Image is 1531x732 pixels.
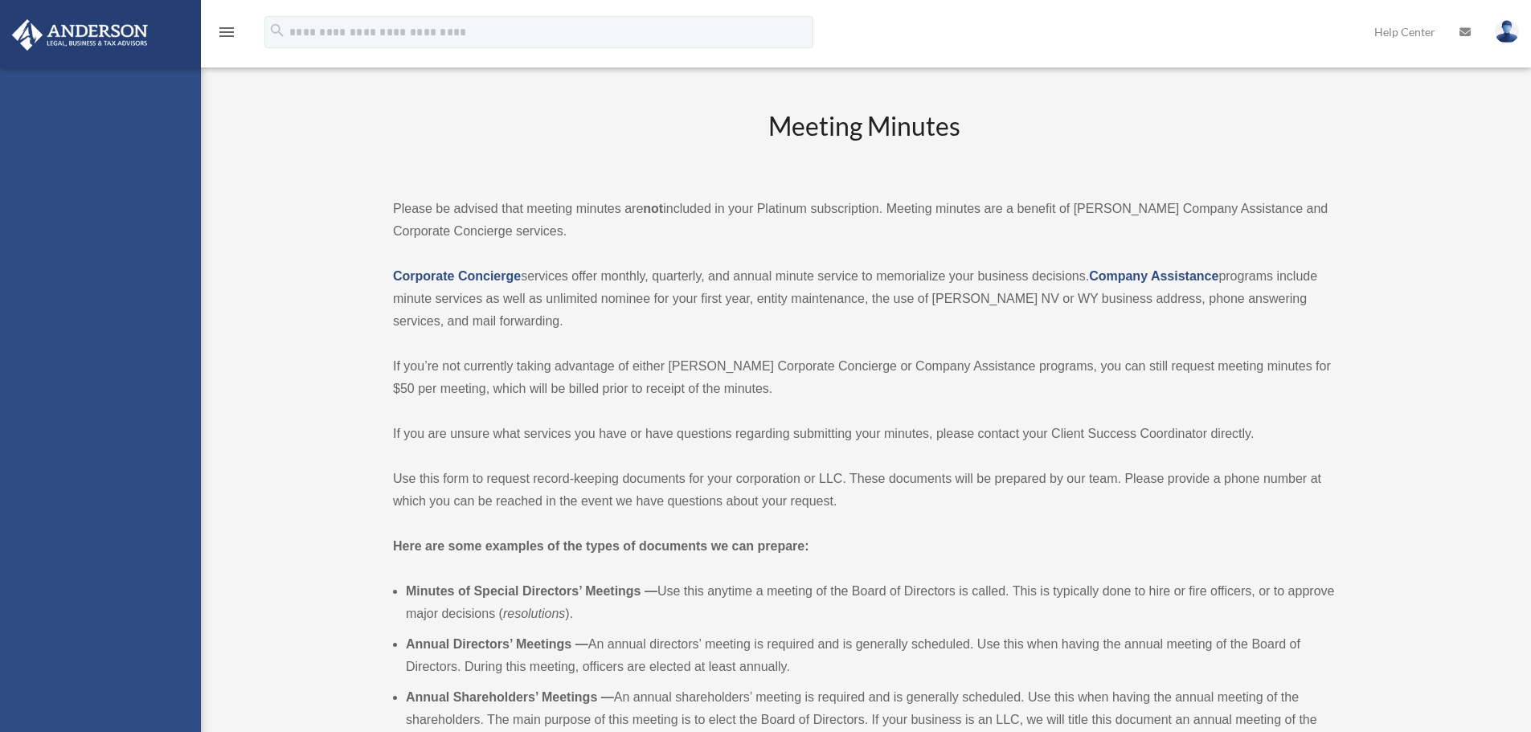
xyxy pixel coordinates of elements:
[217,28,236,42] a: menu
[503,607,565,620] em: resolutions
[393,269,521,283] a: Corporate Concierge
[393,108,1335,175] h2: Meeting Minutes
[268,22,286,39] i: search
[406,690,614,704] b: Annual Shareholders’ Meetings —
[1495,20,1519,43] img: User Pic
[393,265,1335,333] p: services offer monthly, quarterly, and annual minute service to memorialize your business decisio...
[406,584,657,598] b: Minutes of Special Directors’ Meetings —
[393,423,1335,445] p: If you are unsure what services you have or have questions regarding submitting your minutes, ple...
[406,637,588,651] b: Annual Directors’ Meetings —
[393,539,809,553] strong: Here are some examples of the types of documents we can prepare:
[1089,269,1218,283] a: Company Assistance
[393,468,1335,513] p: Use this form to request record-keeping documents for your corporation or LLC. These documents wi...
[393,198,1335,243] p: Please be advised that meeting minutes are included in your Platinum subscription. Meeting minute...
[7,19,153,51] img: Anderson Advisors Platinum Portal
[643,202,663,215] strong: not
[393,355,1335,400] p: If you’re not currently taking advantage of either [PERSON_NAME] Corporate Concierge or Company A...
[406,580,1335,625] li: Use this anytime a meeting of the Board of Directors is called. This is typically done to hire or...
[406,633,1335,678] li: An annual directors’ meeting is required and is generally scheduled. Use this when having the ann...
[217,22,236,42] i: menu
